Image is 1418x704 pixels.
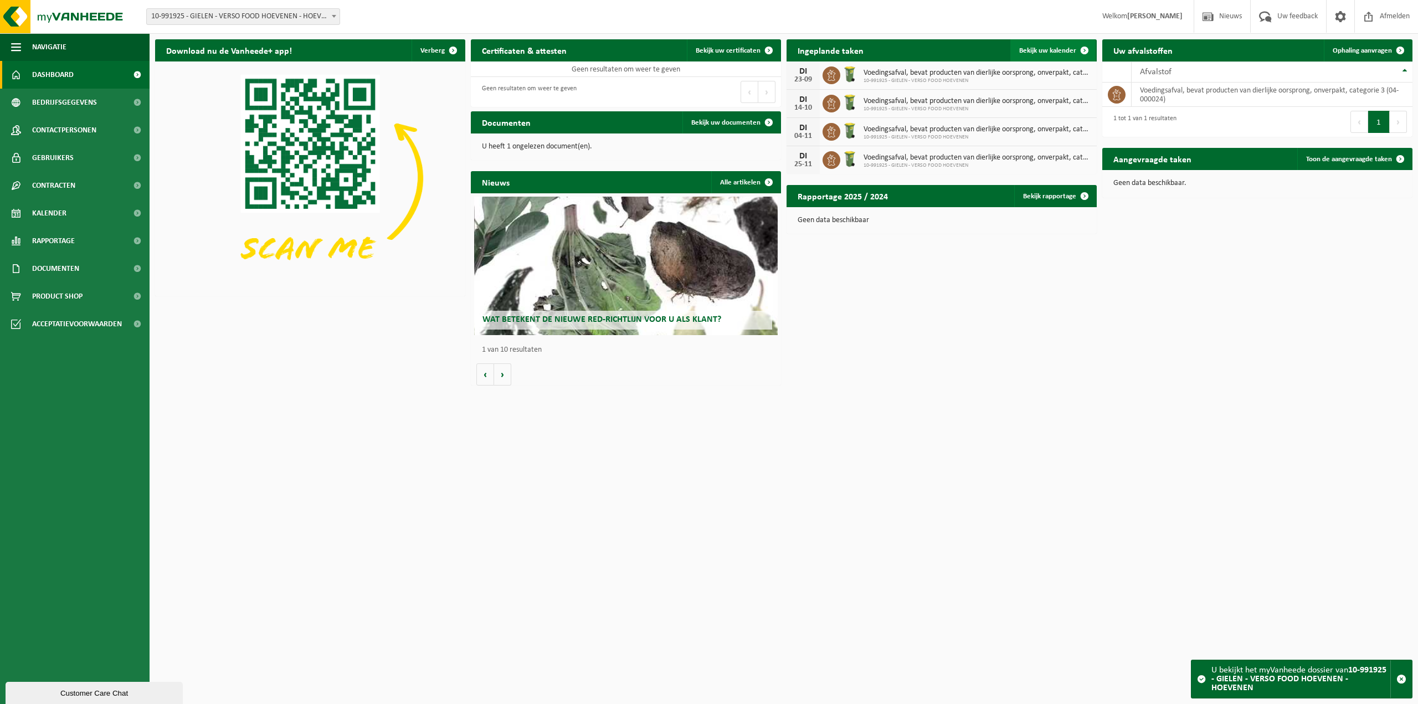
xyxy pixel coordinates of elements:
[787,39,875,61] h2: Ingeplande taken
[1306,156,1392,163] span: Toon de aangevraagde taken
[864,134,1091,141] span: 10-991925 - GIELEN - VERSO FOOD HOEVENEN
[864,97,1091,106] span: Voedingsafval, bevat producten van dierlijke oorsprong, onverpakt, categorie 3
[482,315,721,324] span: Wat betekent de nieuwe RED-richtlijn voor u als klant?
[420,47,445,54] span: Verberg
[792,76,814,84] div: 23-09
[6,680,185,704] iframe: chat widget
[1350,111,1368,133] button: Previous
[494,363,511,386] button: Volgende
[1127,12,1183,20] strong: [PERSON_NAME]
[32,255,79,282] span: Documenten
[696,47,761,54] span: Bekijk uw certificaten
[682,111,780,133] a: Bekijk uw documenten
[147,9,340,24] span: 10-991925 - GIELEN - VERSO FOOD HOEVENEN - HOEVENEN
[32,116,96,144] span: Contactpersonen
[1333,47,1392,54] span: Ophaling aanvragen
[32,61,74,89] span: Dashboard
[1211,660,1390,698] div: U bekijkt het myVanheede dossier van
[476,363,494,386] button: Vorige
[1108,110,1176,134] div: 1 tot 1 van 1 resultaten
[840,93,859,112] img: WB-0140-HPE-GN-50
[155,61,465,294] img: Download de VHEPlus App
[32,172,75,199] span: Contracten
[864,106,1091,112] span: 10-991925 - GIELEN - VERSO FOOD HOEVENEN
[32,310,122,338] span: Acceptatievoorwaarden
[787,185,899,207] h2: Rapportage 2025 / 2024
[840,150,859,168] img: WB-0140-HPE-GN-50
[32,227,75,255] span: Rapportage
[32,199,66,227] span: Kalender
[864,162,1091,169] span: 10-991925 - GIELEN - VERSO FOOD HOEVENEN
[1132,83,1412,107] td: voedingsafval, bevat producten van dierlijke oorsprong, onverpakt, categorie 3 (04-000024)
[792,104,814,112] div: 14-10
[1324,39,1411,61] a: Ophaling aanvragen
[864,153,1091,162] span: Voedingsafval, bevat producten van dierlijke oorsprong, onverpakt, categorie 3
[687,39,780,61] a: Bekijk uw certificaten
[741,81,758,103] button: Previous
[792,124,814,132] div: DI
[412,39,464,61] button: Verberg
[792,161,814,168] div: 25-11
[840,121,859,140] img: WB-0140-HPE-GN-50
[1102,148,1203,169] h2: Aangevraagde taken
[864,78,1091,84] span: 10-991925 - GIELEN - VERSO FOOD HOEVENEN
[792,67,814,76] div: DI
[32,33,66,61] span: Navigatie
[471,111,542,133] h2: Documenten
[476,80,577,104] div: Geen resultaten om weer te geven
[758,81,775,103] button: Next
[798,217,1086,224] p: Geen data beschikbaar
[32,89,97,116] span: Bedrijfsgegevens
[792,152,814,161] div: DI
[1390,111,1407,133] button: Next
[146,8,340,25] span: 10-991925 - GIELEN - VERSO FOOD HOEVENEN - HOEVENEN
[1014,185,1096,207] a: Bekijk rapportage
[1010,39,1096,61] a: Bekijk uw kalender
[1102,39,1184,61] h2: Uw afvalstoffen
[482,346,775,354] p: 1 van 10 resultaten
[471,171,521,193] h2: Nieuws
[1297,148,1411,170] a: Toon de aangevraagde taken
[482,143,770,151] p: U heeft 1 ongelezen document(en).
[864,69,1091,78] span: Voedingsafval, bevat producten van dierlijke oorsprong, onverpakt, categorie 3
[792,132,814,140] div: 04-11
[1019,47,1076,54] span: Bekijk uw kalender
[471,39,578,61] h2: Certificaten & attesten
[1140,68,1172,76] span: Afvalstof
[155,39,303,61] h2: Download nu de Vanheede+ app!
[711,171,780,193] a: Alle artikelen
[32,144,74,172] span: Gebruikers
[840,65,859,84] img: WB-0140-HPE-GN-50
[864,125,1091,134] span: Voedingsafval, bevat producten van dierlijke oorsprong, onverpakt, categorie 3
[1211,666,1386,692] strong: 10-991925 - GIELEN - VERSO FOOD HOEVENEN - HOEVENEN
[1113,179,1401,187] p: Geen data beschikbaar.
[691,119,761,126] span: Bekijk uw documenten
[1368,111,1390,133] button: 1
[32,282,83,310] span: Product Shop
[792,95,814,104] div: DI
[471,61,781,77] td: Geen resultaten om weer te geven
[474,197,778,335] a: Wat betekent de nieuwe RED-richtlijn voor u als klant?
